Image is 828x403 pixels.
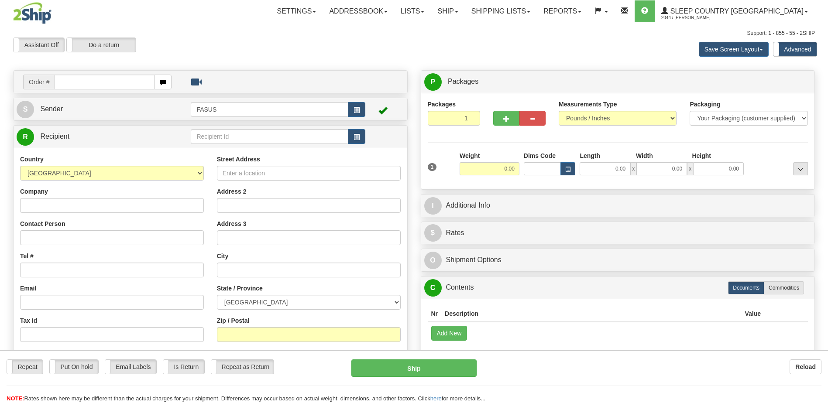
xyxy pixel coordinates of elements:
[50,360,98,374] label: Put On hold
[808,157,827,246] iframe: chat widget
[23,75,55,89] span: Order #
[67,38,136,52] label: Do a return
[394,0,431,22] a: Lists
[424,73,812,91] a: P Packages
[430,395,442,402] a: here
[14,38,64,52] label: Assistant Off
[424,224,812,242] a: $Rates
[105,360,156,374] label: Email Labels
[460,151,480,160] label: Weight
[790,359,821,374] button: Reload
[211,360,274,374] label: Repeat as Return
[217,166,401,181] input: Enter a location
[424,279,442,297] span: C
[217,252,228,260] label: City
[428,163,437,171] span: 1
[217,316,250,325] label: Zip / Postal
[163,360,204,374] label: Is Return
[424,279,812,297] a: CContents
[692,151,711,160] label: Height
[424,197,812,215] a: IAdditional Info
[424,197,442,215] span: I
[424,251,812,269] a: OShipment Options
[13,30,815,37] div: Support: 1 - 855 - 55 - 2SHIP
[191,102,348,117] input: Sender Id
[424,252,442,269] span: O
[20,252,34,260] label: Tel #
[773,42,817,56] label: Advanced
[270,0,323,22] a: Settings
[424,73,442,91] span: P
[20,284,36,293] label: Email
[20,187,48,196] label: Company
[431,326,467,341] button: Add New
[13,2,52,24] img: logo2044.jpg
[351,359,476,377] button: Ship
[217,284,263,293] label: State / Province
[668,7,804,15] span: Sleep Country [GEOGRAPHIC_DATA]
[217,219,247,228] label: Address 3
[630,162,636,175] span: x
[741,306,764,322] th: Value
[315,348,400,366] label: Save / Update in Address Book
[20,219,65,228] label: Contact Person
[793,162,808,175] div: ...
[7,360,43,374] label: Repeat
[17,128,34,146] span: R
[20,316,37,325] label: Tax Id
[191,129,348,144] input: Recipient Id
[217,187,247,196] label: Address 2
[524,151,556,160] label: Dims Code
[728,281,764,294] label: Documents
[636,151,653,160] label: Width
[690,100,720,109] label: Packaging
[424,224,442,242] span: $
[20,348,53,357] label: Residential
[580,151,600,160] label: Length
[428,306,442,322] th: Nr
[795,363,816,370] b: Reload
[323,0,394,22] a: Addressbook
[17,100,191,118] a: S Sender
[7,395,24,402] span: NOTE:
[687,162,693,175] span: x
[699,42,769,57] button: Save Screen Layout
[655,0,814,22] a: Sleep Country [GEOGRAPHIC_DATA] 2044 / [PERSON_NAME]
[17,128,172,146] a: R Recipient
[537,0,588,22] a: Reports
[20,155,44,164] label: Country
[431,0,464,22] a: Ship
[661,14,727,22] span: 2044 / [PERSON_NAME]
[441,306,741,322] th: Description
[217,348,260,357] label: Recipient Type
[40,105,63,113] span: Sender
[559,100,617,109] label: Measurements Type
[217,155,260,164] label: Street Address
[17,101,34,118] span: S
[465,0,537,22] a: Shipping lists
[428,100,456,109] label: Packages
[448,78,478,85] span: Packages
[764,281,804,294] label: Commodities
[40,133,69,140] span: Recipient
